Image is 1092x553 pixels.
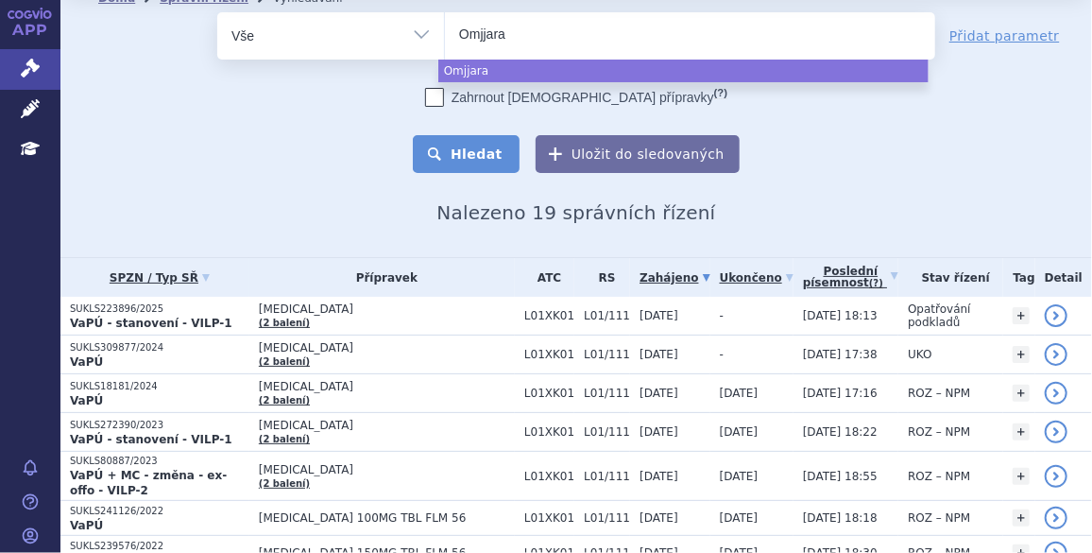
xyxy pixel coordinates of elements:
[70,519,103,532] strong: VaPÚ
[438,60,929,82] li: Omjjara
[720,265,793,291] a: Ukončeno
[259,302,515,316] span: [MEDICAL_DATA]
[908,348,931,361] span: UKO
[640,425,678,439] span: [DATE]
[70,317,232,330] strong: VaPÚ - stanovení - VILP-1
[70,433,232,446] strong: VaPÚ - stanovení - VILP-1
[70,341,249,354] p: SUKLS309877/2024
[898,258,1003,297] th: Stav řízení
[720,348,724,361] span: -
[259,511,515,525] span: [MEDICAL_DATA] 100MG TBL FLM 56
[908,387,970,400] span: ROZ – NPM
[259,463,515,476] span: [MEDICAL_DATA]
[803,348,878,361] span: [DATE] 17:38
[70,419,249,432] p: SUKLS272390/2023
[949,26,1060,45] a: Přidat parametr
[584,511,630,525] span: L01/111
[640,265,709,291] a: Zahájeno
[1035,258,1092,297] th: Detail
[584,309,630,322] span: L01/111
[1013,423,1030,441] a: +
[259,318,310,328] a: (2 balení)
[714,87,727,99] abbr: (?)
[720,470,759,483] span: [DATE]
[524,387,574,400] span: L01XK01
[803,309,878,322] span: [DATE] 18:13
[803,258,898,297] a: Poslednípísemnost(?)
[908,511,970,525] span: ROZ – NPM
[70,540,249,553] p: SUKLS239576/2022
[259,341,515,354] span: [MEDICAL_DATA]
[584,470,630,483] span: L01/111
[425,88,727,107] label: Zahrnout [DEMOGRAPHIC_DATA] přípravky
[803,387,878,400] span: [DATE] 17:16
[436,201,715,224] span: Nalezeno 19 správních řízení
[70,455,249,468] p: SUKLS80887/2023
[1045,304,1067,327] a: detail
[1013,510,1030,527] a: +
[259,356,310,367] a: (2 balení)
[70,505,249,518] p: SUKLS241126/2022
[524,425,574,439] span: L01XK01
[803,425,878,439] span: [DATE] 18:22
[1045,507,1067,529] a: detail
[259,395,310,406] a: (2 balení)
[524,511,574,525] span: L01XK01
[720,309,724,322] span: -
[70,355,103,369] strong: VaPÚ
[1013,385,1030,402] a: +
[70,394,103,407] strong: VaPÚ
[720,425,759,439] span: [DATE]
[1003,258,1034,297] th: Tag
[803,470,878,483] span: [DATE] 18:55
[574,258,630,297] th: RS
[640,470,678,483] span: [DATE]
[1013,307,1030,324] a: +
[640,348,678,361] span: [DATE]
[70,380,249,393] p: SUKLS18181/2024
[259,419,515,432] span: [MEDICAL_DATA]
[70,469,227,497] strong: VaPÚ + MC - změna - ex-offo - VILP-2
[70,265,249,291] a: SPZN / Typ SŘ
[524,348,574,361] span: L01XK01
[536,135,740,173] button: Uložit do sledovaných
[515,258,574,297] th: ATC
[1045,421,1067,443] a: detail
[869,278,883,289] abbr: (?)
[524,470,574,483] span: L01XK01
[803,511,878,525] span: [DATE] 18:18
[584,348,630,361] span: L01/111
[584,387,630,400] span: L01/111
[259,434,310,444] a: (2 balení)
[720,387,759,400] span: [DATE]
[908,425,970,439] span: ROZ – NPM
[249,258,515,297] th: Přípravek
[259,380,515,393] span: [MEDICAL_DATA]
[524,309,574,322] span: L01XK01
[640,511,678,525] span: [DATE]
[1045,465,1067,488] a: detail
[720,511,759,525] span: [DATE]
[640,309,678,322] span: [DATE]
[1013,468,1030,485] a: +
[1045,382,1067,405] a: detail
[259,478,310,489] a: (2 balení)
[908,470,970,483] span: ROZ – NPM
[70,302,249,316] p: SUKLS223896/2025
[1045,343,1067,366] a: detail
[908,302,971,329] span: Opatřování podkladů
[584,425,630,439] span: L01/111
[1013,346,1030,363] a: +
[413,135,520,173] button: Hledat
[640,387,678,400] span: [DATE]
